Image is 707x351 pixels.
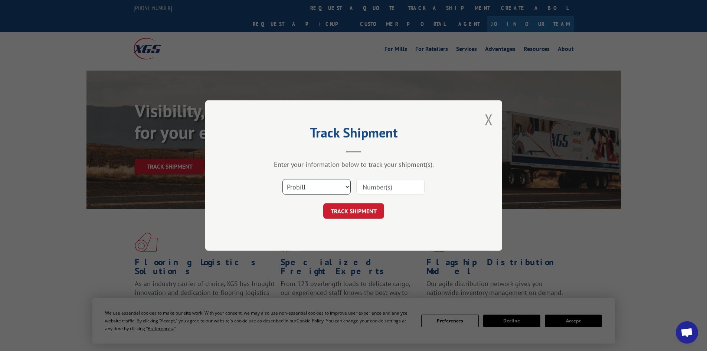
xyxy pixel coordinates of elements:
div: Open chat [676,321,698,344]
input: Number(s) [356,179,425,195]
button: Close modal [485,110,493,129]
div: Enter your information below to track your shipment(s). [242,160,465,169]
button: TRACK SHIPMENT [323,203,384,219]
h2: Track Shipment [242,127,465,142]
